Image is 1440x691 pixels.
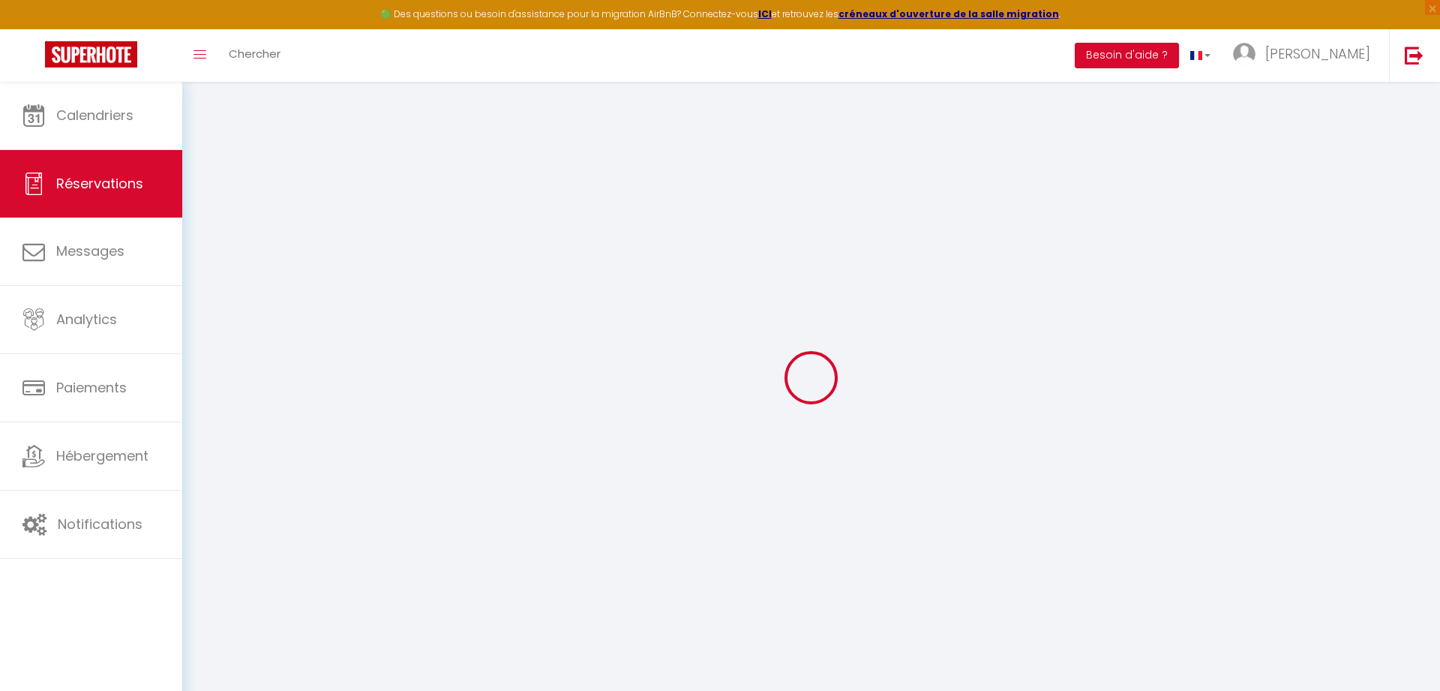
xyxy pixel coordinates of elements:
button: Ouvrir le widget de chat LiveChat [12,6,57,51]
button: Besoin d'aide ? [1075,43,1179,68]
span: Calendriers [56,106,133,125]
img: Super Booking [45,41,137,68]
span: Notifications [58,515,142,533]
span: Hébergement [56,446,148,465]
img: logout [1405,46,1423,65]
a: ICI [758,8,772,20]
span: Analytics [56,310,117,329]
a: ... [PERSON_NAME] [1222,29,1389,82]
a: créneaux d'ouverture de la salle migration [838,8,1059,20]
span: Chercher [229,46,280,62]
img: ... [1233,43,1255,65]
span: Messages [56,242,124,260]
a: Chercher [217,29,292,82]
span: Paiements [56,378,127,397]
span: Réservations [56,174,143,193]
span: [PERSON_NAME] [1265,44,1370,63]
